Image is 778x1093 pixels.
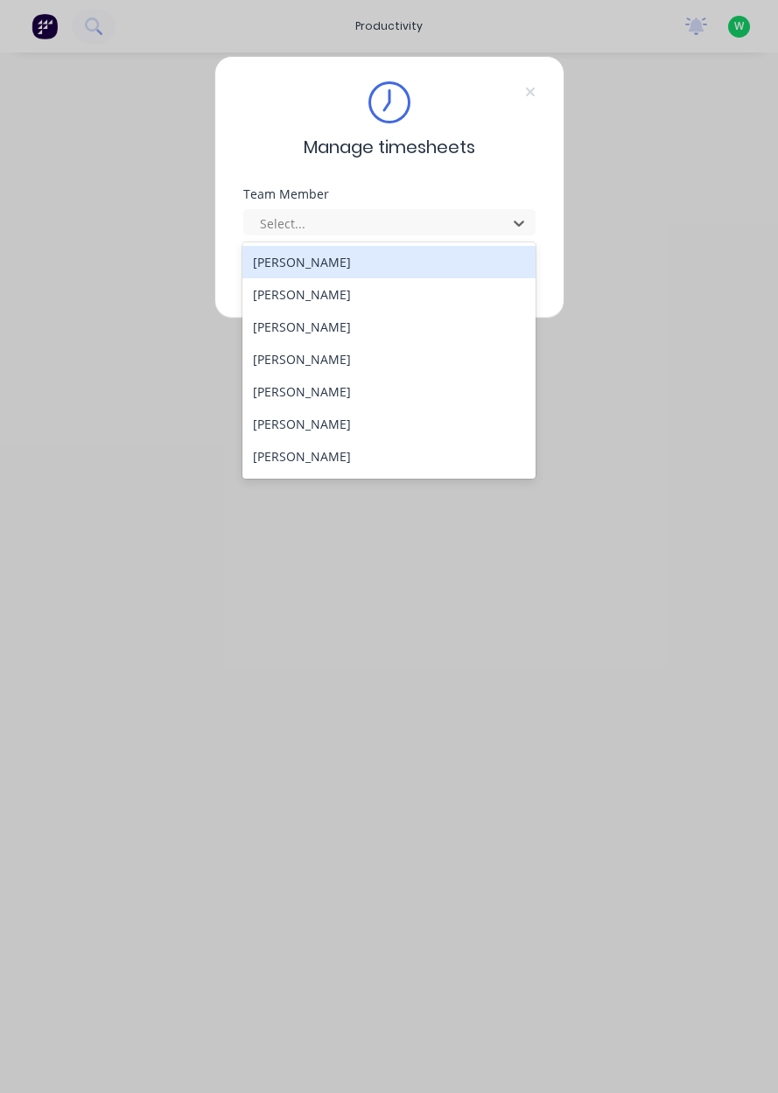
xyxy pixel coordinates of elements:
[242,246,536,278] div: [PERSON_NAME]
[242,343,536,375] div: [PERSON_NAME]
[242,440,536,473] div: [PERSON_NAME]
[242,473,536,505] div: [PERSON_NAME]
[242,375,536,408] div: [PERSON_NAME]
[242,311,536,343] div: [PERSON_NAME]
[304,134,475,160] span: Manage timesheets
[243,188,536,200] div: Team Member
[242,278,536,311] div: [PERSON_NAME]
[242,408,536,440] div: [PERSON_NAME]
